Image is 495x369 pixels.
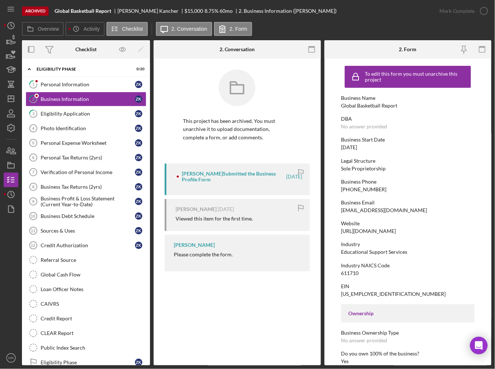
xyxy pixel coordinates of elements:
div: Eligibility Phase [41,359,135,365]
div: Z K [135,183,142,191]
a: Loan Officer Notes [26,282,146,297]
div: Verification of Personal Income [41,169,135,175]
a: 11Sources & UsesZK [26,223,146,238]
a: 1Personal InformationZK [26,77,146,92]
div: Mark Complete [439,4,475,18]
div: Please complete the form. [174,252,233,257]
a: CLEAR Report [26,326,146,340]
label: Checklist [122,26,143,32]
a: 9Business Profit & Loss Statement (Current Year-to-Date)ZK [26,194,146,209]
div: Loan Officer Notes [41,286,146,292]
div: Archived [22,7,49,16]
div: Ownership [348,310,467,316]
button: Overview [22,22,64,36]
div: No answer provided [341,338,387,343]
div: Business Information [41,96,135,102]
div: Viewed this item for the first time. [176,216,253,222]
div: [DATE] [341,144,357,150]
div: Z K [135,125,142,132]
time: 2025-09-12 18:55 [218,206,234,212]
tspan: 1 [32,82,34,87]
label: 2. Form [230,26,247,32]
div: Eligibility Application [41,111,135,117]
text: MR [8,356,14,360]
div: 8.75 % [205,8,218,14]
tspan: 2 [32,97,34,101]
button: Checklist [106,22,148,36]
a: Global Cash Flow [26,267,146,282]
div: Business Ownership Type [341,330,475,336]
div: [URL][DOMAIN_NAME] [341,228,396,234]
div: Legal Structure [341,158,475,164]
div: Business Start Date [341,137,475,143]
div: 2. Conversation [220,46,255,52]
div: Z K [135,139,142,147]
a: 3Eligibility ApplicationZK [26,106,146,121]
div: [PERSON_NAME] Submitted the Business Profile Form [182,171,285,182]
div: [PHONE_NUMBER] [341,187,386,192]
div: Website [341,221,475,226]
tspan: 9 [32,199,34,204]
div: 0 / 20 [131,67,145,71]
a: Referral Source [26,253,146,267]
a: Public Index Search [26,340,146,355]
div: $15,000 [185,8,203,14]
div: Z K [135,110,142,117]
tspan: 8 [32,185,34,189]
div: CLEAR Report [41,330,146,336]
div: [PERSON_NAME] [174,242,215,248]
div: 2. Business Information ([PERSON_NAME]) [239,8,337,14]
div: Z K [135,227,142,234]
div: Z K [135,154,142,161]
a: 5Personal Expense WorksheetZK [26,136,146,150]
tspan: 4 [32,126,35,131]
a: 12Credit AuthorizationZK [26,238,146,253]
div: Personal Tax Returns (2yrs) [41,155,135,161]
div: Educational Support Services [341,249,407,255]
div: CAIVRS [41,301,146,307]
button: 2. Conversation [156,22,212,36]
div: Do you own 100% of the business? [341,351,475,357]
div: Photo Identification [41,125,135,131]
div: [EMAIL_ADDRESS][DOMAIN_NAME] [341,207,427,213]
div: Eligibility Phase [37,67,126,71]
div: Personal Information [41,82,135,87]
tspan: 11 [31,229,35,233]
div: Business Debt Schedule [41,213,135,219]
a: 7Verification of Personal IncomeZK [26,165,146,180]
div: [PERSON_NAME] [176,206,217,212]
a: 2Business InformationZK [26,92,146,106]
div: Checklist [75,46,97,52]
div: Open Intercom Messenger [470,337,488,354]
div: Z K [135,212,142,220]
time: 2025-09-12 18:59 [286,174,303,180]
div: Z K [135,95,142,103]
div: Global Cash Flow [41,272,146,278]
tspan: 6 [32,155,34,160]
div: [US_EMPLOYER_IDENTIFICATION_NUMBER] [341,291,446,297]
div: Industry NAICS Code [341,263,475,268]
tspan: 10 [31,214,35,218]
div: 2. Form [399,46,417,52]
div: Sources & Uses [41,228,135,234]
div: Business Email [341,200,475,206]
div: 611710 [341,270,359,276]
div: Sole Proprietorship [341,166,386,172]
label: Overview [38,26,59,32]
div: 60 mo [220,8,233,14]
tspan: 5 [32,141,34,145]
a: CAIVRS [26,297,146,311]
div: Credit Report [41,316,146,321]
button: MR [4,351,18,365]
div: Personal Expense Worksheet [41,140,135,146]
div: Business Tax Returns (2yrs) [41,184,135,190]
p: This project has been archived. You must unarchive it to upload documentation, complete a form, o... [183,117,292,142]
tspan: 12 [31,243,35,248]
button: Activity [65,22,104,36]
div: Business Profit & Loss Statement (Current Year-to-Date) [41,196,135,207]
div: Industry [341,241,475,247]
b: Global Basketball Report [55,8,111,14]
tspan: 7 [32,170,34,174]
tspan: 3 [32,111,34,116]
div: No answer provided [341,124,387,129]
